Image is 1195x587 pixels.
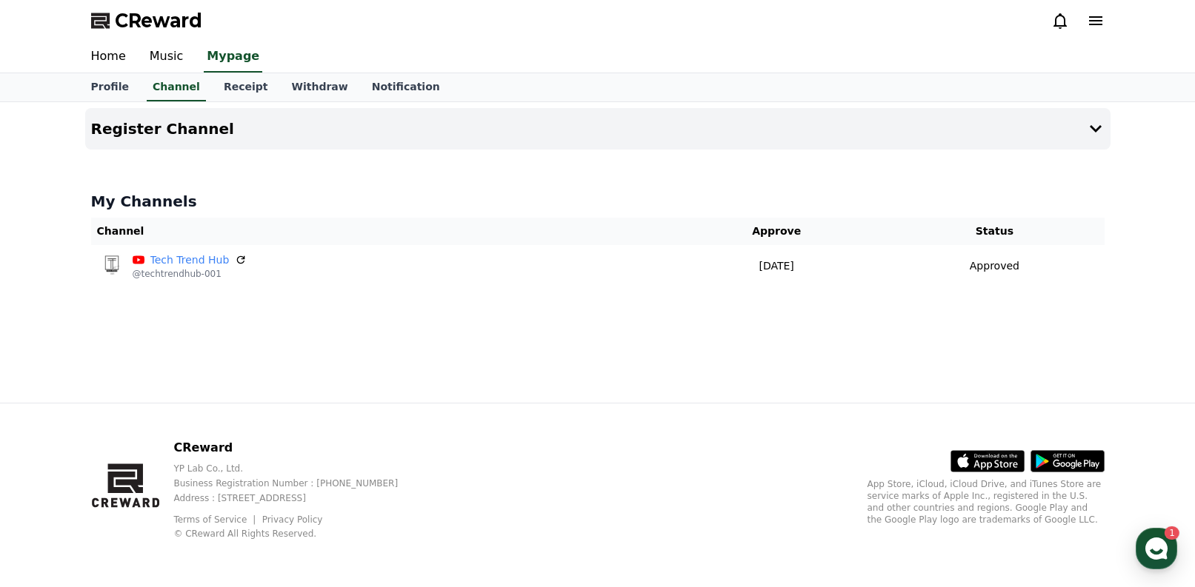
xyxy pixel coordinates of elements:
[79,73,141,101] a: Profile
[85,108,1111,150] button: Register Channel
[360,73,452,101] a: Notification
[91,218,669,245] th: Channel
[79,41,138,73] a: Home
[868,478,1105,526] p: App Store, iCloud, iCloud Drive, and iTunes Store are service marks of Apple Inc., registered in ...
[91,191,1105,212] h4: My Channels
[97,251,127,281] img: Tech Trend Hub
[885,218,1104,245] th: Status
[279,73,359,101] a: Withdraw
[212,73,280,101] a: Receipt
[91,121,234,137] h4: Register Channel
[970,258,1019,274] p: Approved
[91,9,202,33] a: CReward
[668,218,885,245] th: Approve
[173,477,422,489] p: Business Registration Number : [PHONE_NUMBER]
[133,268,247,280] p: @techtrendhub-001
[115,9,202,33] span: CReward
[262,514,323,525] a: Privacy Policy
[173,439,422,457] p: CReward
[674,258,879,274] p: [DATE]
[150,252,230,268] a: Tech Trend Hub
[147,73,206,101] a: Channel
[173,514,258,525] a: Terms of Service
[173,492,422,504] p: Address : [STREET_ADDRESS]
[173,528,422,540] p: © CReward All Rights Reserved.
[204,41,262,73] a: Mypage
[138,41,196,73] a: Music
[173,463,422,474] p: YP Lab Co., Ltd.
